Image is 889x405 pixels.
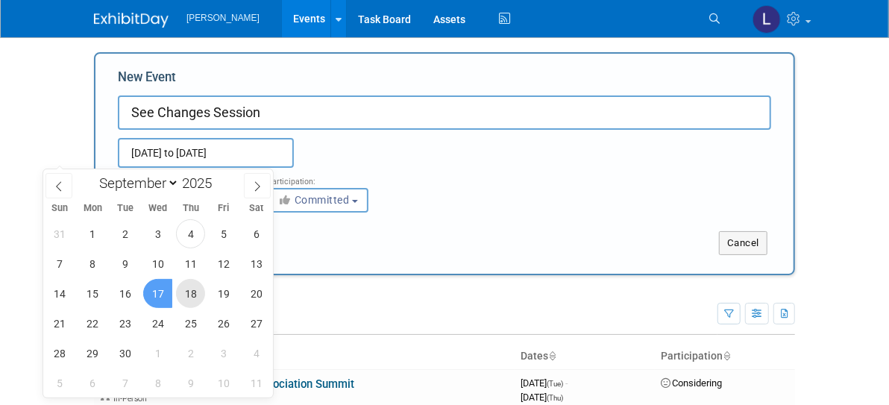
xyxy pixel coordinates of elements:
span: Fri [207,204,240,213]
span: September 18, 2025 [176,279,205,308]
span: [PERSON_NAME] [186,13,260,23]
span: October 11, 2025 [242,368,271,398]
div: Participation: [267,168,394,187]
img: Lauren Adams [753,5,781,34]
span: Mon [76,204,109,213]
span: September 6, 2025 [242,219,271,248]
span: October 7, 2025 [111,368,140,398]
span: (Tue) [547,380,563,388]
span: September 19, 2025 [209,279,238,308]
span: September 30, 2025 [111,339,140,368]
label: New Event [118,69,176,92]
span: September 7, 2025 [45,249,75,278]
span: August 31, 2025 [45,219,75,248]
div: Attendance / Format: [118,168,245,187]
span: September 3, 2025 [143,219,172,248]
span: [DATE] [521,392,563,403]
span: September 12, 2025 [209,249,238,278]
span: September 22, 2025 [78,309,107,338]
span: Tue [109,204,142,213]
span: October 10, 2025 [209,368,238,398]
span: September 28, 2025 [45,339,75,368]
span: September 15, 2025 [78,279,107,308]
span: In-Person [113,394,151,404]
button: Cancel [719,231,767,255]
span: September 5, 2025 [209,219,238,248]
span: September 26, 2025 [209,309,238,338]
a: Sort by Start Date [548,350,556,362]
span: October 5, 2025 [45,368,75,398]
span: September 21, 2025 [45,309,75,338]
button: Committed [267,188,368,213]
span: September 16, 2025 [111,279,140,308]
img: ExhibitDay [94,13,169,28]
span: October 4, 2025 [242,339,271,368]
span: Committed [277,194,350,206]
th: Participation [655,344,795,369]
th: Event [94,344,515,369]
span: Thu [175,204,207,213]
span: October 3, 2025 [209,339,238,368]
span: October 9, 2025 [176,368,205,398]
span: October 1, 2025 [143,339,172,368]
span: September 13, 2025 [242,249,271,278]
span: [DATE] [521,377,568,389]
th: Dates [515,344,655,369]
span: September 17, 2025 [143,279,172,308]
span: September 29, 2025 [78,339,107,368]
span: September 11, 2025 [176,249,205,278]
input: Name of Trade Show / Conference [118,95,771,130]
span: September 27, 2025 [242,309,271,338]
span: Sun [43,204,76,213]
span: October 2, 2025 [176,339,205,368]
span: September 2, 2025 [111,219,140,248]
span: September 4, 2025 [176,219,205,248]
span: September 1, 2025 [78,219,107,248]
span: Considering [661,377,722,389]
span: Sat [240,204,273,213]
span: (Thu) [547,394,563,402]
span: September 20, 2025 [242,279,271,308]
a: Sort by Participation Type [723,350,730,362]
span: - [565,377,568,389]
span: September 8, 2025 [78,249,107,278]
span: September 23, 2025 [111,309,140,338]
span: October 8, 2025 [143,368,172,398]
input: Year [179,175,224,192]
span: October 6, 2025 [78,368,107,398]
span: September 24, 2025 [143,309,172,338]
span: September 25, 2025 [176,309,205,338]
span: Wed [142,204,175,213]
span: September 10, 2025 [143,249,172,278]
span: September 14, 2025 [45,279,75,308]
span: September 9, 2025 [111,249,140,278]
select: Month [93,174,179,192]
input: Start Date - End Date [118,138,294,168]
